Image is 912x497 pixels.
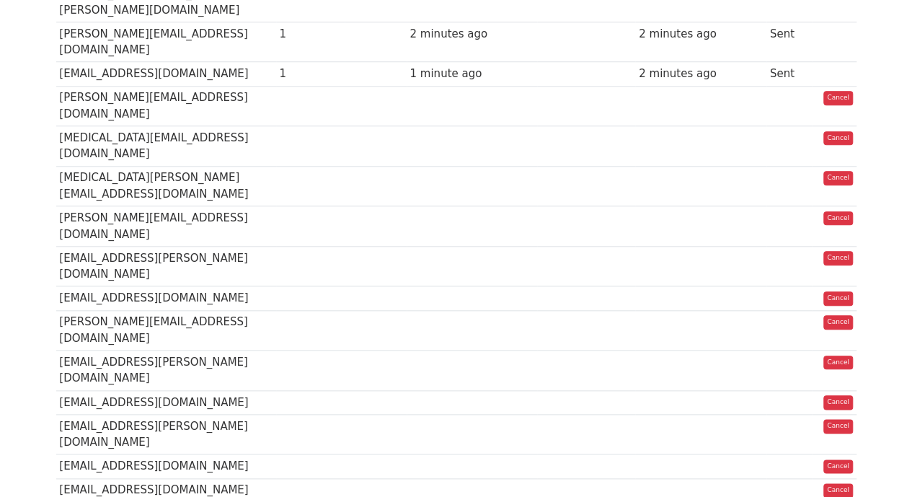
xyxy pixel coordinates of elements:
td: [PERSON_NAME][EMAIL_ADDRESS][DOMAIN_NAME] [56,86,276,126]
a: Cancel [823,91,853,105]
td: [EMAIL_ADDRESS][PERSON_NAME][DOMAIN_NAME] [56,351,276,391]
td: [EMAIL_ADDRESS][DOMAIN_NAME] [56,390,276,414]
td: [PERSON_NAME][EMAIL_ADDRESS][DOMAIN_NAME] [56,310,276,351]
div: 1 [279,26,341,43]
td: [EMAIL_ADDRESS][DOMAIN_NAME] [56,454,276,478]
a: Cancel [823,131,853,146]
td: [EMAIL_ADDRESS][DOMAIN_NAME] [56,286,276,310]
a: Cancel [823,356,853,370]
td: [EMAIL_ADDRESS][PERSON_NAME][DOMAIN_NAME] [56,414,276,454]
td: [PERSON_NAME][EMAIL_ADDRESS][DOMAIN_NAME] [56,22,276,62]
a: Cancel [823,459,853,474]
td: Sent [766,22,813,62]
a: Cancel [823,211,853,226]
td: [PERSON_NAME][EMAIL_ADDRESS][DOMAIN_NAME] [56,206,276,247]
div: 2 minutes ago [409,26,534,43]
td: [EMAIL_ADDRESS][PERSON_NAME][DOMAIN_NAME] [56,246,276,286]
td: Sent [766,62,813,86]
div: 1 [279,66,341,82]
a: Cancel [823,315,853,330]
iframe: Chat Widget [840,428,912,497]
a: Cancel [823,395,853,410]
td: [MEDICAL_DATA][PERSON_NAME][EMAIL_ADDRESS][DOMAIN_NAME] [56,166,276,206]
a: Cancel [823,251,853,265]
div: 2 minutes ago [639,66,763,82]
div: Widget de chat [840,428,912,497]
div: 1 minute ago [409,66,534,82]
td: [MEDICAL_DATA][EMAIL_ADDRESS][DOMAIN_NAME] [56,126,276,167]
a: Cancel [823,171,853,185]
td: [EMAIL_ADDRESS][DOMAIN_NAME] [56,62,276,86]
a: Cancel [823,419,853,434]
div: 2 minutes ago [639,26,763,43]
a: Cancel [823,291,853,306]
